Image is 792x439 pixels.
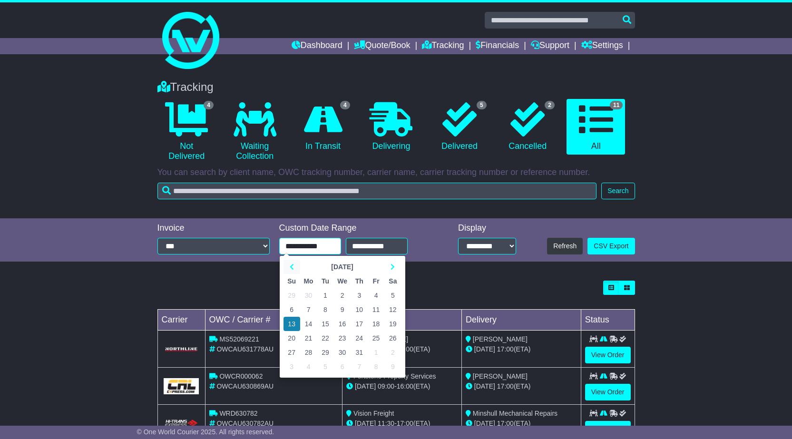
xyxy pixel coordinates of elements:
[334,302,351,317] td: 9
[157,310,205,331] td: Carrier
[164,378,199,394] img: GetCarrierServiceLogo
[353,410,394,417] span: Vision Freight
[317,331,333,345] td: 22
[216,345,274,353] span: OWCAU631778AU
[334,345,351,360] td: 30
[384,345,401,360] td: 2
[368,345,384,360] td: 1
[378,419,394,427] span: 11:30
[368,274,384,288] th: Fr
[351,288,368,302] td: 3
[466,419,577,429] div: (ETA)
[473,335,528,343] span: [PERSON_NAME]
[362,99,420,155] a: Delivering
[204,101,214,109] span: 4
[474,419,495,427] span: [DATE]
[384,274,401,288] th: Sa
[334,274,351,288] th: We
[587,238,635,254] a: CSV Export
[284,360,300,374] td: 3
[610,101,623,109] span: 11
[205,310,342,331] td: OWC / Carrier #
[300,288,317,302] td: 30
[300,331,317,345] td: 21
[334,288,351,302] td: 2
[219,372,263,380] span: OWCR000062
[351,345,368,360] td: 31
[334,360,351,374] td: 6
[601,183,635,199] button: Search
[430,99,489,155] a: 5 Delivered
[216,419,274,427] span: OWCAU630782AU
[216,382,274,390] span: OWCAU630869AU
[474,382,495,390] span: [DATE]
[346,419,458,429] div: - (ETA)
[351,331,368,345] td: 24
[300,260,384,274] th: Select Month
[284,274,300,288] th: Su
[164,419,199,428] img: HiTrans.png
[334,317,351,331] td: 16
[153,80,640,94] div: Tracking
[219,410,257,417] span: WRD630782
[473,410,557,417] span: Minshull Mechanical Repairs
[378,382,394,390] span: 09:00
[219,335,259,343] span: MS 52069221
[317,345,333,360] td: 29
[368,288,384,302] td: 4
[497,382,514,390] span: 17:00
[284,288,300,302] td: 29
[497,345,514,353] span: 17:00
[317,360,333,374] td: 5
[355,382,376,390] span: [DATE]
[368,317,384,331] td: 18
[340,101,350,109] span: 4
[300,360,317,374] td: 4
[351,302,368,317] td: 10
[585,421,631,438] a: View Order
[157,99,216,165] a: 4 Not Delivered
[545,101,555,109] span: 2
[300,317,317,331] td: 14
[300,345,317,360] td: 28
[499,99,557,155] a: 2 Cancelled
[397,382,413,390] span: 16:00
[225,99,284,165] a: Waiting Collection
[473,372,528,380] span: [PERSON_NAME]
[317,302,333,317] td: 8
[368,331,384,345] td: 25
[137,428,274,436] span: © One World Courier 2025. All rights reserved.
[567,99,625,155] a: 11 All
[466,344,577,354] div: (ETA)
[461,310,581,331] td: Delivery
[384,302,401,317] td: 12
[384,331,401,345] td: 26
[300,302,317,317] td: 7
[334,331,351,345] td: 23
[531,38,569,54] a: Support
[355,419,376,427] span: [DATE]
[157,167,635,178] p: You can search by client name, OWC tracking number, carrier name, carrier tracking number or refe...
[157,223,270,234] div: Invoice
[351,360,368,374] td: 7
[284,331,300,345] td: 20
[300,274,317,288] th: Mo
[368,360,384,374] td: 8
[317,317,333,331] td: 15
[466,381,577,391] div: (ETA)
[354,38,410,54] a: Quote/Book
[477,101,487,109] span: 5
[346,381,458,391] div: - (ETA)
[585,347,631,363] a: View Order
[284,302,300,317] td: 6
[351,317,368,331] td: 17
[279,223,432,234] div: Custom Date Range
[476,38,519,54] a: Financials
[284,317,300,331] td: 13
[474,345,495,353] span: [DATE]
[458,223,516,234] div: Display
[585,384,631,400] a: View Order
[581,310,635,331] td: Status
[284,345,300,360] td: 27
[397,419,413,427] span: 17:00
